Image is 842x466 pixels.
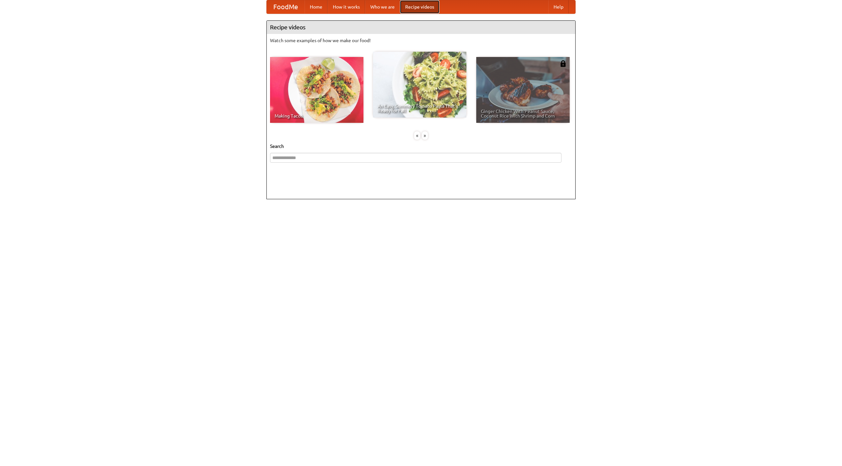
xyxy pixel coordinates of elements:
a: Making Tacos [270,57,363,123]
span: An Easy, Summery Tomato Pasta That's Ready for Fall [378,104,462,113]
p: Watch some examples of how we make our food! [270,37,572,44]
a: Who we are [365,0,400,14]
a: Recipe videos [400,0,439,14]
div: « [414,131,420,140]
a: How it works [328,0,365,14]
span: Making Tacos [275,114,359,118]
div: » [422,131,428,140]
a: FoodMe [267,0,305,14]
img: 483408.png [560,60,566,67]
h5: Search [270,143,572,150]
a: An Easy, Summery Tomato Pasta That's Ready for Fall [373,52,466,118]
h4: Recipe videos [267,21,575,34]
a: Help [548,0,569,14]
a: Home [305,0,328,14]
